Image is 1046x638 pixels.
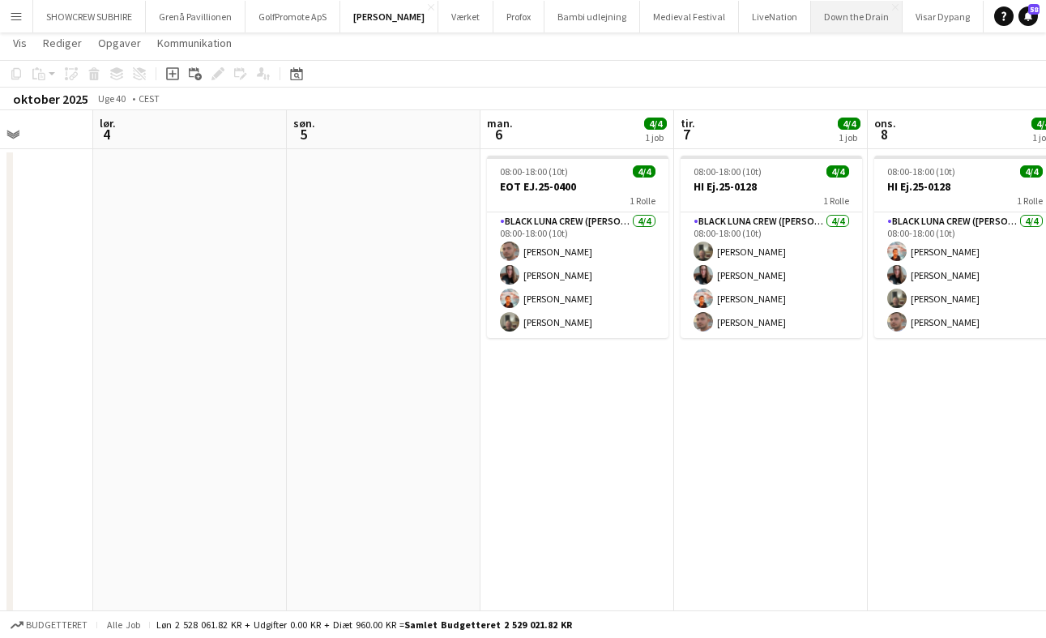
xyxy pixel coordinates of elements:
[1028,4,1040,15] span: 58
[146,1,245,32] button: Grenå Pavillionen
[874,116,896,131] span: ons.
[826,165,849,178] span: 4/4
[104,619,143,631] span: Alle job
[404,619,572,631] span: Samlet budgetteret 2 529 021.82 KR
[1017,195,1043,207] span: 1 Rolle
[681,212,862,338] app-card-role: Black Luna Crew ([PERSON_NAME])4/408:00-18:00 (10t)[PERSON_NAME][PERSON_NAME][PERSON_NAME][PERSON...
[139,92,160,105] div: CEST
[97,125,116,143] span: 4
[6,32,33,54] a: Vis
[340,1,438,32] button: [PERSON_NAME]
[903,1,984,32] button: Visar Dypang
[644,118,667,130] span: 4/4
[493,1,544,32] button: Profox
[872,125,896,143] span: 8
[839,131,860,143] div: 1 job
[8,616,90,634] button: Budgetteret
[500,165,568,178] span: 08:00-18:00 (10t)
[92,32,147,54] a: Opgaver
[245,1,340,32] button: GolfPromote ApS
[485,125,513,143] span: 6
[487,116,513,131] span: man.
[811,1,903,32] button: Down the Drain
[487,179,668,194] h3: EOT EJ.25-0400
[544,1,640,32] button: Bambi udlejning
[92,92,132,105] span: Uge 40
[1020,165,1043,178] span: 4/4
[1018,6,1038,26] a: 58
[681,116,695,131] span: tir.
[156,619,572,631] div: Løn 2 528 061.82 KR + Udgifter 0.00 KR + Diæt 960.00 KR =
[640,1,739,32] button: Medieval Festival
[633,165,655,178] span: 4/4
[33,1,146,32] button: SHOWCREW SUBHIRE
[678,125,695,143] span: 7
[694,165,762,178] span: 08:00-18:00 (10t)
[487,212,668,338] app-card-role: Black Luna Crew ([PERSON_NAME])4/408:00-18:00 (10t)[PERSON_NAME][PERSON_NAME][PERSON_NAME][PERSON...
[681,156,862,338] app-job-card: 08:00-18:00 (10t)4/4HI Ej.25-01281 RolleBlack Luna Crew ([PERSON_NAME])4/408:00-18:00 (10t)[PERSO...
[43,36,82,50] span: Rediger
[293,116,315,131] span: søn.
[13,36,27,50] span: Vis
[291,125,315,143] span: 5
[13,91,88,107] div: oktober 2025
[681,179,862,194] h3: HI Ej.25-0128
[98,36,141,50] span: Opgaver
[487,156,668,338] app-job-card: 08:00-18:00 (10t)4/4EOT EJ.25-04001 RolleBlack Luna Crew ([PERSON_NAME])4/408:00-18:00 (10t)[PERS...
[645,131,666,143] div: 1 job
[151,32,238,54] a: Kommunikation
[438,1,493,32] button: Værket
[26,619,88,631] span: Budgetteret
[157,36,232,50] span: Kommunikation
[739,1,811,32] button: LiveNation
[887,165,955,178] span: 08:00-18:00 (10t)
[823,195,849,207] span: 1 Rolle
[36,32,88,54] a: Rediger
[100,116,116,131] span: lør.
[630,195,655,207] span: 1 Rolle
[838,118,860,130] span: 4/4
